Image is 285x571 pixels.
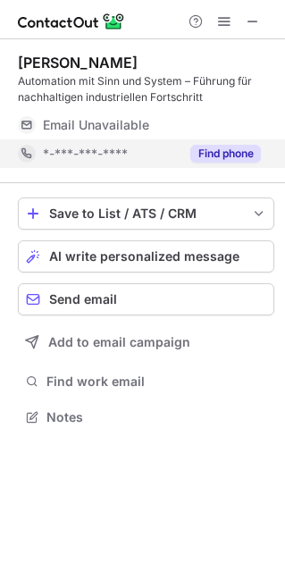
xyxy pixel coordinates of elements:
[18,283,274,315] button: Send email
[18,73,274,105] div: Automation mit Sinn und System – Führung für nachhaltigen industriellen Fortschritt
[49,206,243,221] div: Save to List / ATS / CRM
[190,145,261,163] button: Reveal Button
[48,335,190,349] span: Add to email campaign
[18,326,274,358] button: Add to email campaign
[43,117,149,133] span: Email Unavailable
[49,249,239,264] span: AI write personalized message
[46,374,267,390] span: Find work email
[18,11,125,32] img: ContactOut v5.3.10
[18,405,274,430] button: Notes
[18,197,274,230] button: save-profile-one-click
[49,292,117,306] span: Send email
[46,409,267,425] span: Notes
[18,54,138,71] div: [PERSON_NAME]
[18,240,274,273] button: AI write personalized message
[18,369,274,394] button: Find work email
